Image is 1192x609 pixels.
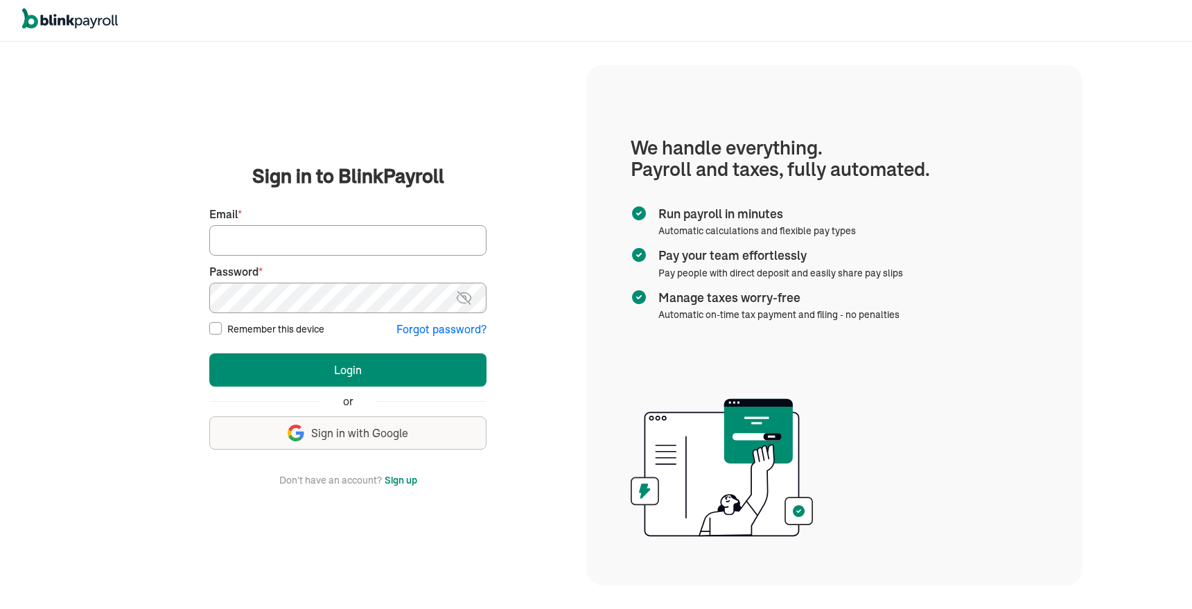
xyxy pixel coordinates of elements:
span: Pay your team effortlessly [658,247,897,265]
span: or [343,394,353,409]
span: Sign in with Google [311,425,408,441]
button: Forgot password? [396,321,487,337]
button: Sign up [385,472,417,488]
img: checkmark [631,247,647,263]
img: eye [455,290,473,306]
img: google [288,425,304,441]
span: Run payroll in minutes [658,205,850,223]
span: Pay people with direct deposit and easily share pay slips [658,267,903,279]
button: Login [209,353,487,387]
input: Your email address [209,225,487,256]
img: checkmark [631,289,647,306]
label: Remember this device [227,322,324,336]
span: Automatic calculations and flexible pay types [658,224,856,237]
img: illustration [631,394,813,541]
span: Automatic on-time tax payment and filing - no penalties [658,308,900,321]
span: Manage taxes worry-free [658,289,894,307]
h1: We handle everything. Payroll and taxes, fully automated. [631,137,1038,180]
img: checkmark [631,205,647,222]
label: Email [209,206,487,222]
img: logo [22,8,118,29]
span: Sign in to BlinkPayroll [252,162,444,190]
button: Sign in with Google [209,416,487,450]
label: Password [209,264,487,280]
span: Don't have an account? [279,472,382,488]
